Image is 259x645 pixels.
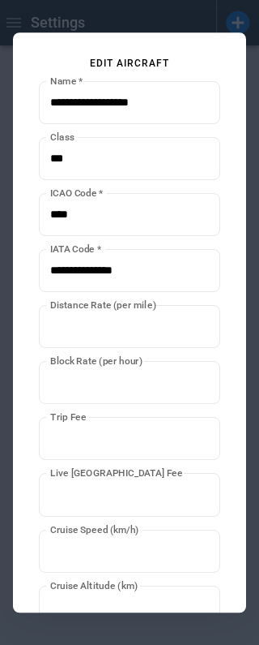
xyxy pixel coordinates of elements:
[50,522,139,536] label: Cruise Speed (km/h)
[50,242,101,256] label: IATA Code
[90,58,169,68] p: Edit Aircraft
[50,467,183,480] label: Live [GEOGRAPHIC_DATA] Fee
[50,354,142,368] label: Block Rate (per hour)
[50,411,87,424] label: Trip Fee
[50,186,103,200] label: ICAO Code
[50,74,83,88] label: Name
[50,578,138,592] label: Cruise Altitude (km)
[50,298,156,312] label: Distance Rate (per mile)
[50,130,74,144] label: Class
